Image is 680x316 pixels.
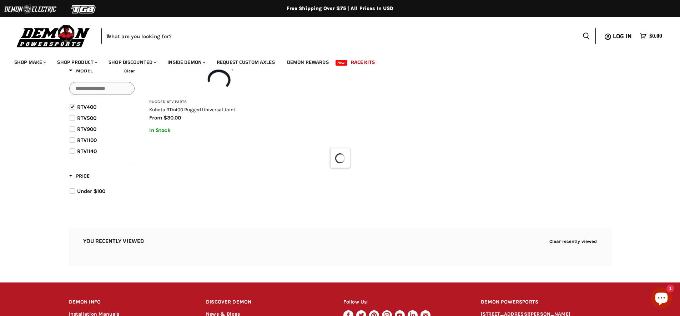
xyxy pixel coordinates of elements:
button: Clear filter by Model [122,67,135,77]
a: Shop Product [52,55,102,70]
input: When autocomplete results are available use up and down arrows to review and enter to select [101,28,577,44]
img: TGB Logo 2 [57,2,111,16]
a: Log in [610,33,636,40]
span: RTV400 [77,104,96,110]
span: Model [69,68,93,74]
a: Shop Discounted [103,55,161,70]
h2: You recently viewed [83,238,144,244]
aside: Recently viewed products [55,228,626,266]
a: Shop Make [9,55,50,70]
span: RTV1100 [77,137,97,143]
button: Search [577,28,596,44]
span: Price [69,173,90,179]
input: Search Options [69,82,135,95]
h2: DEMON INFO [69,294,193,311]
p: In Stock [149,127,250,133]
span: New! [336,60,348,66]
span: RTV1140 [77,148,97,154]
button: Clear recently viewed [549,239,597,244]
h2: Follow Us [343,294,467,311]
a: Inside Demon [162,55,210,70]
a: $0.00 [636,31,666,41]
button: Filter by Price [69,173,90,182]
img: Demon Powersports [14,23,92,49]
span: $30.00 [163,114,181,121]
span: RTV900 [77,126,96,132]
div: Free Shipping Over $75 | All Prices In USD [55,5,626,12]
h3: Rugged ATV Parts [149,100,250,105]
h2: DISCOVER DEMON [206,294,330,311]
a: Kubota RTV400 Rugged Universal Joint [149,107,235,112]
button: Filter by Model [69,67,93,76]
span: from [149,114,162,121]
span: RTV500 [77,115,96,121]
span: $0.00 [649,33,662,40]
img: Demon Electric Logo 2 [4,2,57,16]
a: Demon Rewards [282,55,334,70]
h2: DEMON POWERSPORTS [481,294,611,311]
inbox-online-store-chat: Shopify online store chat [649,287,674,310]
ul: Main menu [9,52,660,70]
form: Product [101,28,596,44]
a: Request Custom Axles [211,55,280,70]
span: Log in [613,32,632,41]
a: Race Kits [346,55,380,70]
span: Under $100 [77,188,105,194]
